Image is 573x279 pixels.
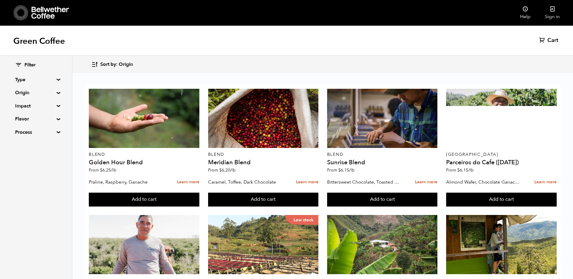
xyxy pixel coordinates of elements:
button: Sort by: Origin [91,57,133,72]
bdi: 6.20 [219,167,236,173]
h4: Parceiros do Cafe ([DATE]) [446,159,557,165]
h4: Golden Hour Blend [89,159,199,165]
span: Filter [24,62,36,69]
a: Learn more [415,176,437,189]
a: Learn more [534,176,557,189]
span: $ [457,167,460,173]
summary: Origin [15,89,57,96]
span: From [446,167,474,173]
button: Add to cart [208,193,319,207]
bdi: 6.25 [100,167,116,173]
p: Praline, Raspberry, Ganache [89,178,164,187]
p: Caramel, Toffee, Dark Chocolate [208,178,283,187]
button: Add to cart [327,193,438,207]
span: $ [338,167,341,173]
a: Learn more [296,176,318,189]
p: Low stock [285,215,318,225]
bdi: 6.15 [457,167,474,173]
p: Blend [208,152,319,157]
button: Add to cart [89,193,199,207]
summary: Impact [15,102,57,110]
p: Bittersweet Chocolate, Toasted Marshmallow, Candied Orange, Praline [327,178,402,187]
p: Blend [89,152,199,157]
span: $ [219,167,222,173]
span: Sort by: Origin [100,61,133,68]
h1: Green Coffee [13,36,65,46]
button: Add to cart [446,193,557,207]
span: From [89,167,116,173]
span: /lb [111,167,116,173]
h4: Sunrise Blend [327,159,438,165]
h4: Meridian Blend [208,159,319,165]
p: Blend [327,152,438,157]
span: /lb [349,167,355,173]
p: Almond Wafer, Chocolate Ganache, Bing Cherry [446,178,521,187]
a: Learn more [177,176,199,189]
bdi: 6.15 [338,167,355,173]
span: /lb [468,167,474,173]
a: Cart [539,37,560,44]
summary: Type [15,76,57,83]
span: $ [100,167,102,173]
span: From [327,167,355,173]
a: Low stock [208,215,319,274]
summary: Process [15,129,57,136]
p: [GEOGRAPHIC_DATA] [446,152,557,157]
summary: Flavor [15,115,57,123]
span: From [208,167,236,173]
span: Cart [547,37,558,44]
span: /lb [230,167,236,173]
